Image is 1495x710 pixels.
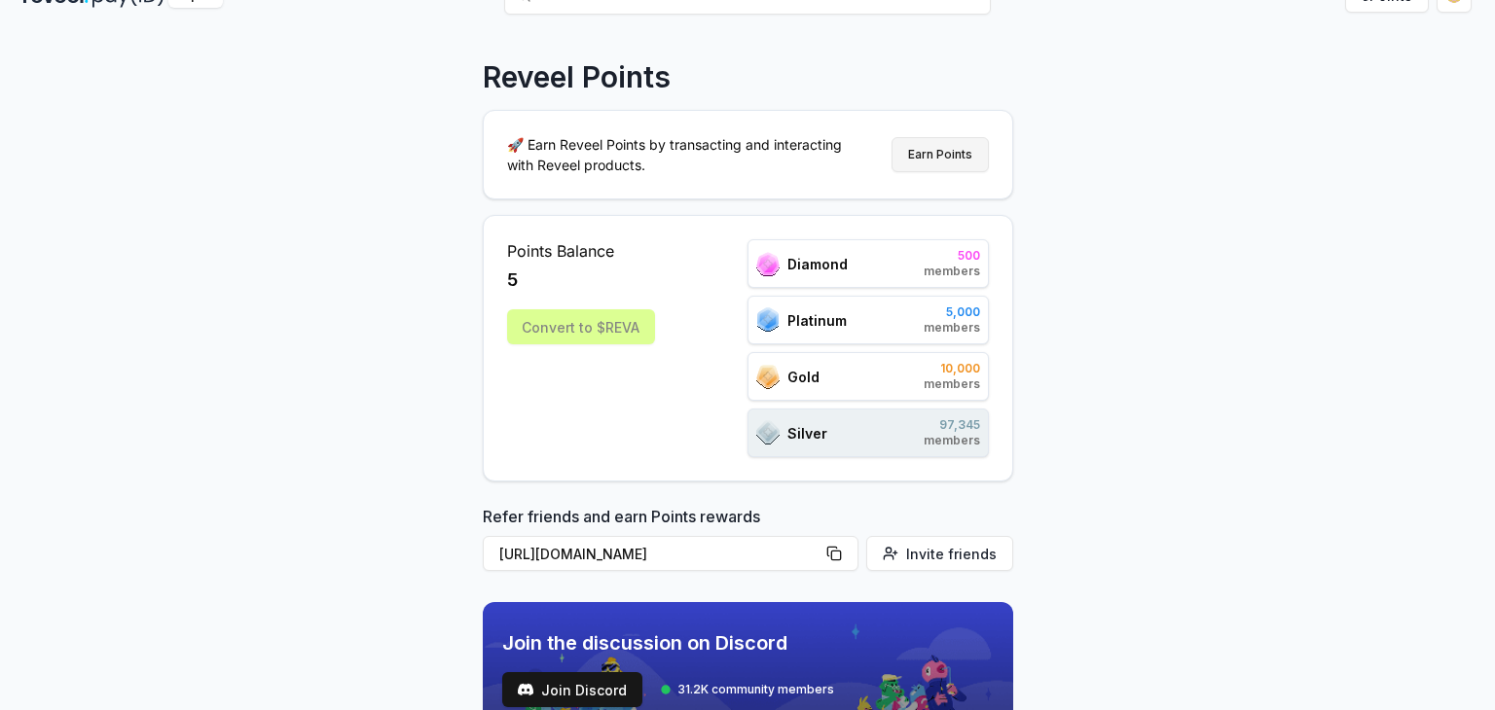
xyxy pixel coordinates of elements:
span: 5,000 [924,304,980,320]
img: ranks_icon [756,365,780,389]
span: Silver [787,423,827,444]
span: 10,000 [924,361,980,376]
img: test [518,682,533,697]
span: 5 [507,266,518,294]
img: ranks_icon [756,252,780,276]
span: Gold [787,367,820,387]
button: [URL][DOMAIN_NAME] [483,536,858,571]
span: Diamond [787,254,848,274]
span: members [924,320,980,336]
a: testJoin Discord [502,672,642,707]
button: Invite friends [866,536,1013,571]
img: ranks_icon [756,420,780,445]
button: Earn Points [892,137,989,172]
button: Join Discord [502,672,642,707]
p: 🚀 Earn Reveel Points by transacting and interacting with Reveel products. [507,134,857,175]
span: Join the discussion on Discord [502,629,834,657]
span: Platinum [787,310,847,331]
span: 500 [924,248,980,264]
span: 31.2K community members [677,682,834,697]
span: 97,345 [924,417,980,433]
span: members [924,376,980,392]
img: ranks_icon [756,307,780,333]
div: Refer friends and earn Points rewards [483,505,1013,579]
span: members [924,264,980,279]
span: Join Discord [541,680,627,700]
span: Points Balance [507,239,655,263]
p: Reveel Points [483,59,671,94]
span: Invite friends [906,544,997,564]
span: members [924,433,980,448]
